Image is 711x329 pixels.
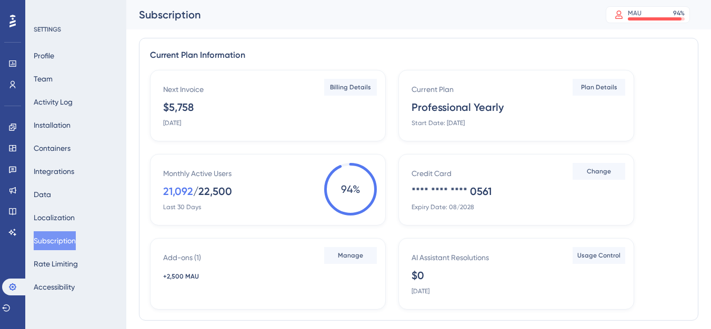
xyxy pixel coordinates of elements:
button: Usage Control [573,247,625,264]
div: Next Invoice [163,83,204,96]
button: Localization [34,208,75,227]
div: Expiry Date: 08/2028 [412,203,474,211]
div: Current Plan [412,83,454,96]
button: Profile [34,46,54,65]
div: $0 [412,268,424,283]
button: Billing Details [324,79,377,96]
div: +2,500 MAU [163,272,218,281]
div: Monthly Active Users [163,167,232,180]
span: Billing Details [330,83,371,91]
button: Installation [34,116,71,135]
div: $5,758 [163,100,194,115]
div: Current Plan Information [150,49,687,61]
div: SETTINGS [34,25,119,34]
button: Integrations [34,162,74,181]
div: Last 30 Days [163,203,201,211]
div: [DATE] [412,287,429,295]
div: AI Assistant Resolutions [412,251,489,264]
button: Subscription [34,231,76,250]
span: Usage Control [577,251,620,260]
button: Change [573,163,625,180]
div: Add-ons ( 1 ) [163,251,201,264]
div: 94 % [673,9,685,17]
button: Containers [34,139,71,158]
span: 94 % [324,163,377,215]
div: Professional Yearly [412,100,504,115]
button: Team [34,69,53,88]
button: Plan Details [573,79,625,96]
div: Subscription [139,7,579,22]
span: Plan Details [581,83,617,91]
div: 21,092 [163,184,193,199]
button: Activity Log [34,92,73,111]
span: Change [587,167,611,176]
div: / 22,500 [193,184,232,199]
button: Accessibility [34,277,75,296]
button: Manage [324,247,377,264]
div: Credit Card [412,167,452,180]
div: Start Date: [DATE] [412,119,465,127]
button: Rate Limiting [34,254,78,273]
span: Manage [338,251,363,260]
button: Data [34,185,51,204]
div: MAU [628,9,642,17]
div: [DATE] [163,119,181,127]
